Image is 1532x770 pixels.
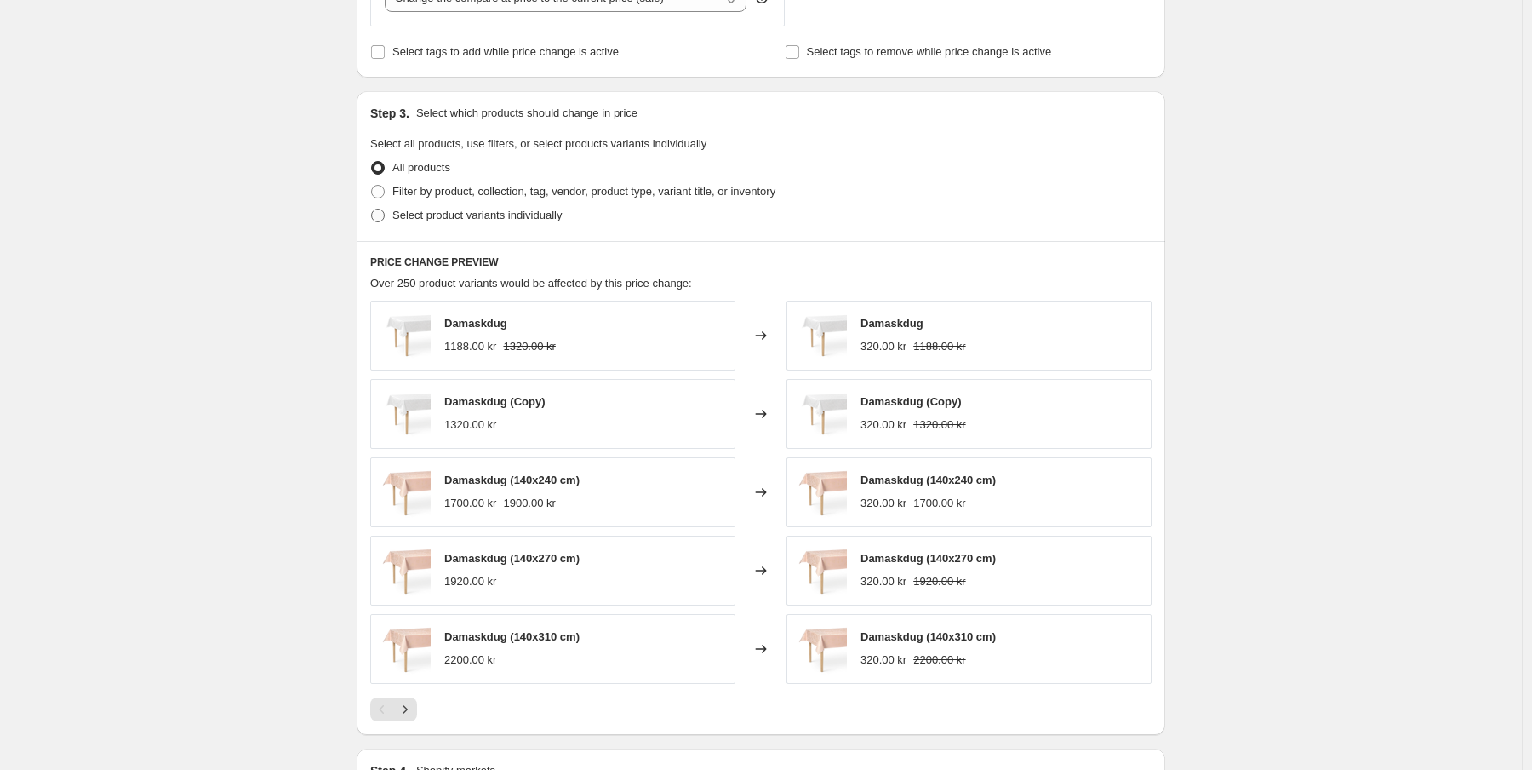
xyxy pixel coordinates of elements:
[393,698,417,721] button: Next
[416,105,637,122] p: Select which products should change in price
[860,630,996,643] span: Damaskdug (140x310 cm)
[913,652,965,669] strike: 2200.00 kr
[503,338,555,355] strike: 1320.00 kr
[444,573,496,590] div: 1920.00 kr
[370,277,692,290] span: Over 250 product variants would be affected by this price change:
[370,698,417,721] nav: Pagination
[444,552,580,565] span: Damaskdug (140x270 cm)
[380,310,431,361] img: arne-jacobsen-tablecloth-white-pack-2-new-final_80x.webp
[807,45,1052,58] span: Select tags to remove while price change is active
[860,417,906,434] div: 320.00 kr
[913,417,965,434] strike: 1320.00 kr
[444,395,545,408] span: Damaskdug (Copy)
[444,338,496,355] div: 1188.00 kr
[370,137,706,150] span: Select all products, use filters, or select products variants individually
[370,105,409,122] h2: Step 3.
[444,630,580,643] span: Damaskdug (140x310 cm)
[444,495,496,512] div: 1700.00 kr
[380,623,431,675] img: banquet-table-cloth-soft-rose-1200x1200px_1_80x.webp
[370,256,1152,269] h6: PRICE CHANGE PREVIEW
[380,467,431,518] img: banquet-table-cloth-soft-rose-1200x1200px_1_80x.webp
[913,573,965,590] strike: 1920.00 kr
[796,310,847,361] img: arne-jacobsen-tablecloth-white-pack-2-new-final_80x.webp
[860,573,906,590] div: 320.00 kr
[913,495,965,512] strike: 1700.00 kr
[796,467,847,518] img: banquet-table-cloth-soft-rose-1200x1200px_1_80x.webp
[796,545,847,596] img: banquet-table-cloth-soft-rose-1200x1200px_1_80x.webp
[913,338,965,355] strike: 1188.00 kr
[860,338,906,355] div: 320.00 kr
[380,545,431,596] img: banquet-table-cloth-soft-rose-1200x1200px_1_80x.webp
[503,495,555,512] strike: 1900.00 kr
[860,395,961,408] span: Damaskdug (Copy)
[392,209,562,221] span: Select product variants individually
[392,161,450,174] span: All products
[860,474,996,486] span: Damaskdug (140x240 cm)
[860,317,923,330] span: Damaskdug
[860,552,996,565] span: Damaskdug (140x270 cm)
[796,388,847,440] img: arne-jacobsen-tablecloth-white-pack-2-new-final_80x.webp
[444,417,496,434] div: 1320.00 kr
[392,185,775,198] span: Filter by product, collection, tag, vendor, product type, variant title, or inventory
[380,388,431,440] img: arne-jacobsen-tablecloth-white-pack-2-new-final_80x.webp
[444,652,496,669] div: 2200.00 kr
[860,495,906,512] div: 320.00 kr
[796,623,847,675] img: banquet-table-cloth-soft-rose-1200x1200px_1_80x.webp
[444,474,580,486] span: Damaskdug (140x240 cm)
[392,45,619,58] span: Select tags to add while price change is active
[860,652,906,669] div: 320.00 kr
[444,317,507,330] span: Damaskdug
